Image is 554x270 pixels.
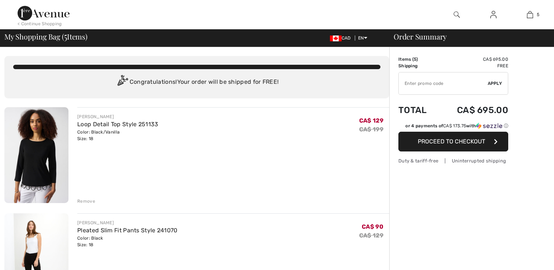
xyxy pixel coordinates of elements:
button: Proceed to Checkout [398,132,508,151]
a: Sign In [484,10,502,19]
div: < Continue Shopping [18,20,62,27]
img: 1ère Avenue [18,6,70,20]
span: CAD [330,35,354,41]
div: Color: Black/Vanilla Size: 18 [77,129,158,142]
span: EN [358,35,367,41]
span: 5 [537,11,539,18]
span: CA$ 129 [359,117,383,124]
td: CA$ 695.00 [438,98,508,123]
a: 5 [512,10,548,19]
span: CA$ 90 [362,223,383,230]
a: Pleated Slim Fit Pants Style 241070 [77,227,178,234]
s: CA$ 199 [359,126,383,133]
div: Color: Black Size: 18 [77,235,178,248]
s: CA$ 129 [359,232,383,239]
div: [PERSON_NAME] [77,113,158,120]
div: Congratulations! Your order will be shipped for FREE! [13,75,380,90]
td: Shipping [398,63,438,69]
td: Free [438,63,508,69]
div: [PERSON_NAME] [77,220,178,226]
img: Congratulation2.svg [115,75,130,90]
img: Sezzle [476,123,502,129]
td: Total [398,98,438,123]
a: Loop Detail Top Style 251133 [77,121,158,128]
input: Promo code [399,72,488,94]
td: CA$ 695.00 [438,56,508,63]
div: Remove [77,198,95,205]
div: or 4 payments of with [405,123,508,129]
div: Order Summary [385,33,550,40]
img: My Bag [527,10,533,19]
div: Duty & tariff-free | Uninterrupted shipping [398,157,508,164]
img: My Info [490,10,497,19]
span: My Shopping Bag ( Items) [4,33,88,40]
span: 5 [414,57,416,62]
span: CA$ 173.75 [443,123,466,128]
div: or 4 payments ofCA$ 173.75withSezzle Click to learn more about Sezzle [398,123,508,132]
img: Loop Detail Top Style 251133 [4,107,68,203]
span: Proceed to Checkout [418,138,485,145]
img: Canadian Dollar [330,35,342,41]
img: search the website [454,10,460,19]
span: Apply [488,80,502,87]
td: Items ( ) [398,56,438,63]
span: 5 [64,31,67,41]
